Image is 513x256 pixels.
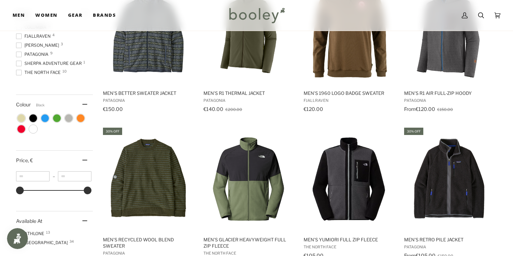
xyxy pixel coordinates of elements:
span: Patagonia [103,98,193,103]
span: €200.00 [225,107,242,112]
span: Women [35,12,57,19]
span: Athlone [16,231,46,237]
span: Colour: Red [17,125,25,133]
span: Colour: Beige [17,114,25,122]
img: The North Face Men's Glacier Heavyweight Full Zip Fleece Bark Mist / Asphalt Grey - Booley Galway [202,133,295,225]
span: Men's R1 Air Full-Zip Hoody [404,90,495,96]
span: – [50,174,58,179]
span: Men's Glacier Heavyweight Full Zip Fleece [203,236,294,249]
span: €150.00 [437,107,453,112]
span: [PERSON_NAME] [16,42,61,48]
span: [GEOGRAPHIC_DATA] [16,240,70,246]
span: Colour: Blue [41,114,49,122]
span: Colour: Grey [65,114,73,122]
span: 34 [69,240,74,243]
span: €150.00 [103,106,123,112]
span: The North Face [304,244,394,249]
span: Men's Better Sweater Jacket [103,90,193,96]
span: Patagonia [203,98,294,103]
span: Men's Yumiori Full Zip Fleece [304,236,394,243]
span: Men's 1960 Logo Badge Sweater [304,90,394,96]
span: Black [36,103,45,107]
span: From [404,106,416,112]
img: Patagonia Men's Retro Pile Jacket Black / Forge Grey - Booley Galway [403,133,496,225]
span: Men's R1 Thermal Jacket [203,90,294,96]
span: Sherpa Adventure Gear [16,60,84,67]
span: The North Face [203,251,294,256]
span: Patagonia [404,98,495,103]
span: 9 [50,51,53,55]
span: Colour: Black [29,114,37,122]
img: The North Face Men's Yumiori Full Zip Fleece Anthracite Grey / TNF Black / Monument Grey - Booley... [303,133,395,225]
span: 4 [52,33,54,37]
span: Fjallraven [304,98,394,103]
input: Minimum value [16,171,50,181]
span: The North Face [16,69,63,76]
div: 30% off [404,128,423,135]
span: Colour [16,101,45,107]
span: Fjallraven [16,33,53,39]
span: 1 [83,60,85,64]
span: Men's Retro Pile Jacket [404,236,495,243]
span: Colour: Green [53,114,61,122]
img: Patagonia Men's Recycled Wool Blend Sweater Fisherman Stitch / Pine Needle Green - Booley Galway [102,133,194,225]
span: 3 [61,42,63,46]
span: 10 [62,69,67,73]
span: 13 [46,231,50,234]
span: Available At [16,218,42,224]
iframe: Button to open loyalty program pop-up [7,228,28,249]
span: €120.00 [416,106,435,112]
span: Gear [68,12,83,19]
span: Patagonia [16,51,51,58]
span: Patagonia [404,244,495,249]
div: 30% off [103,128,122,135]
span: Colour: White [29,125,37,133]
span: Brands [93,12,116,19]
input: Maximum value [58,171,91,181]
span: Colour: Orange [77,114,84,122]
span: Patagonia [103,251,193,256]
span: , € [28,157,33,163]
img: Booley [226,5,287,25]
span: Men's Recycled Wool Blend Sweater [103,236,193,249]
span: €120.00 [304,106,323,112]
span: Price [16,157,33,163]
span: Men [13,12,25,19]
span: €140.00 [203,106,223,112]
